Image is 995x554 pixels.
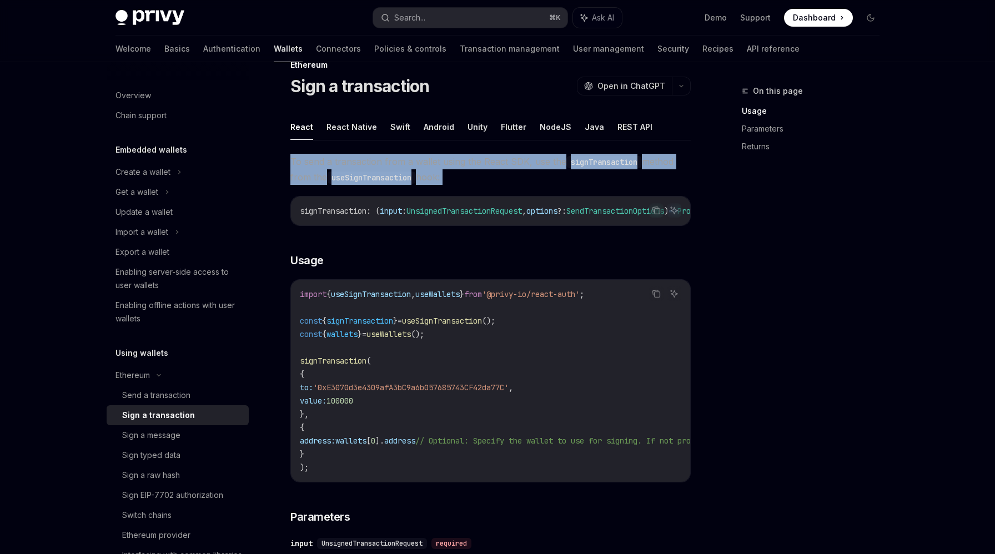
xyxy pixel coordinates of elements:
[394,11,425,24] div: Search...
[107,465,249,485] a: Sign a raw hash
[300,462,309,472] span: );
[107,105,249,125] a: Chain support
[540,114,571,140] button: NodeJS
[742,102,888,120] a: Usage
[300,382,313,392] span: to:
[482,316,495,326] span: ();
[509,382,513,392] span: ,
[115,36,151,62] a: Welcome
[501,114,526,140] button: Flutter
[573,8,622,28] button: Ask AI
[740,12,771,23] a: Support
[107,445,249,465] a: Sign typed data
[322,316,326,326] span: {
[460,289,464,299] span: }
[107,242,249,262] a: Export a wallet
[300,329,322,339] span: const
[115,185,158,199] div: Get a wallet
[115,299,242,325] div: Enabling offline actions with user wallets
[406,206,522,216] span: UnsignedTransactionRequest
[122,469,180,482] div: Sign a raw hash
[592,12,614,23] span: Ask AI
[326,289,331,299] span: {
[366,356,371,366] span: (
[522,206,526,216] span: ,
[384,436,415,446] span: address
[107,385,249,405] a: Send a transaction
[464,289,482,299] span: from
[115,346,168,360] h5: Using wallets
[393,316,398,326] span: }
[617,114,652,140] button: REST API
[122,389,190,402] div: Send a transaction
[705,12,727,23] a: Demo
[482,289,580,299] span: '@privy-io/react-auth'
[747,36,800,62] a: API reference
[862,9,880,27] button: Toggle dark mode
[115,143,187,157] h5: Embedded wallets
[115,165,170,179] div: Create a wallet
[597,80,665,92] span: Open in ChatGPT
[290,538,313,549] div: input
[335,436,366,446] span: wallets
[784,9,853,27] a: Dashboard
[300,436,335,446] span: address:
[702,36,733,62] a: Recipes
[115,205,173,219] div: Update a wallet
[321,539,423,548] span: UnsignedTransactionRequest
[107,405,249,425] a: Sign a transaction
[411,289,415,299] span: ,
[327,172,416,184] code: useSignTransaction
[115,109,167,122] div: Chain support
[526,206,557,216] span: options
[122,488,223,502] div: Sign EIP-7702 authorization
[313,382,509,392] span: '0xE3070d3e4309afA3bC9a6b057685743CF42da77C'
[402,316,482,326] span: useSignTransaction
[326,316,393,326] span: signTransaction
[649,203,664,218] button: Copy the contents from the code block
[424,114,454,140] button: Android
[742,120,888,138] a: Parameters
[326,329,358,339] span: wallets
[326,396,353,406] span: 100000
[577,77,672,95] button: Open in ChatGPT
[300,409,309,419] span: },
[107,262,249,295] a: Enabling server-side access to user wallets
[549,13,561,22] span: ⌘ K
[290,509,350,525] span: Parameters
[664,206,669,216] span: )
[366,329,411,339] span: useWallets
[300,356,366,366] span: signTransaction
[107,505,249,525] a: Switch chains
[316,36,361,62] a: Connectors
[107,485,249,505] a: Sign EIP-7702 authorization
[390,114,410,140] button: Swift
[122,528,190,542] div: Ethereum provider
[573,36,644,62] a: User management
[115,265,242,292] div: Enabling server-side access to user wallets
[122,449,180,462] div: Sign typed data
[203,36,260,62] a: Authentication
[415,436,855,446] span: // Optional: Specify the wallet to use for signing. If not provided, the first wallet will be used.
[431,538,471,549] div: required
[107,202,249,222] a: Update a wallet
[566,156,642,168] code: signTransaction
[331,289,411,299] span: useSignTransaction
[300,449,304,459] span: }
[107,425,249,445] a: Sign a message
[107,295,249,329] a: Enabling offline actions with user wallets
[460,36,560,62] a: Transaction management
[366,436,371,446] span: [
[380,206,402,216] span: input
[115,369,150,382] div: Ethereum
[557,206,566,216] span: ?:
[580,289,584,299] span: ;
[793,12,836,23] span: Dashboard
[322,329,326,339] span: {
[115,225,168,239] div: Import a wallet
[300,422,304,432] span: {
[107,525,249,545] a: Ethereum provider
[122,409,195,422] div: Sign a transaction
[274,36,303,62] a: Wallets
[371,436,375,446] span: 0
